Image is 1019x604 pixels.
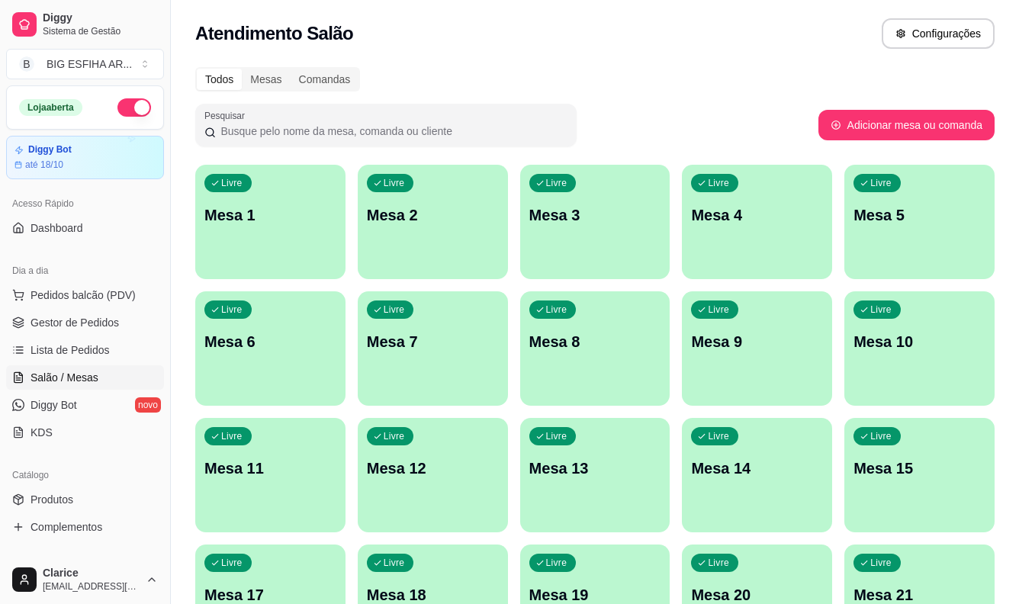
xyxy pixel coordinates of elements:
[529,458,661,479] p: Mesa 13
[6,136,164,179] a: Diggy Botaté 18/10
[43,25,158,37] span: Sistema de Gestão
[242,69,290,90] div: Mesas
[31,370,98,385] span: Salão / Mesas
[204,331,336,352] p: Mesa 6
[870,557,892,569] p: Livre
[28,144,72,156] article: Diggy Bot
[367,331,499,352] p: Mesa 7
[384,557,405,569] p: Livre
[291,69,359,90] div: Comandas
[682,418,832,532] button: LivreMesa 14
[6,283,164,307] button: Pedidos balcão (PDV)
[25,159,63,171] article: até 18/10
[384,304,405,316] p: Livre
[216,124,567,139] input: Pesquisar
[520,165,670,279] button: LivreMesa 3
[43,11,158,25] span: Diggy
[546,557,567,569] p: Livre
[195,165,346,279] button: LivreMesa 1
[529,331,661,352] p: Mesa 8
[708,430,729,442] p: Livre
[31,220,83,236] span: Dashboard
[204,204,336,226] p: Mesa 1
[691,331,823,352] p: Mesa 9
[546,177,567,189] p: Livre
[43,567,140,580] span: Clarice
[6,6,164,43] a: DiggySistema de Gestão
[6,561,164,598] button: Clarice[EMAIL_ADDRESS][DOMAIN_NAME]
[19,56,34,72] span: B
[31,288,136,303] span: Pedidos balcão (PDV)
[6,191,164,216] div: Acesso Rápido
[47,56,132,72] div: BIG ESFIHA AR ...
[197,69,242,90] div: Todos
[367,458,499,479] p: Mesa 12
[520,418,670,532] button: LivreMesa 13
[384,177,405,189] p: Livre
[6,420,164,445] a: KDS
[546,430,567,442] p: Livre
[195,291,346,406] button: LivreMesa 6
[31,519,102,535] span: Complementos
[691,204,823,226] p: Mesa 4
[882,18,995,49] button: Configurações
[6,259,164,283] div: Dia a dia
[870,304,892,316] p: Livre
[358,418,508,532] button: LivreMesa 12
[708,304,729,316] p: Livre
[6,216,164,240] a: Dashboard
[6,487,164,512] a: Produtos
[682,165,832,279] button: LivreMesa 4
[117,98,151,117] button: Alterar Status
[19,99,82,116] div: Loja aberta
[384,430,405,442] p: Livre
[844,291,995,406] button: LivreMesa 10
[691,458,823,479] p: Mesa 14
[221,177,243,189] p: Livre
[844,165,995,279] button: LivreMesa 5
[31,425,53,440] span: KDS
[6,49,164,79] button: Select a team
[204,458,336,479] p: Mesa 11
[195,21,353,46] h2: Atendimento Salão
[529,204,661,226] p: Mesa 3
[6,310,164,335] a: Gestor de Pedidos
[204,109,250,122] label: Pesquisar
[358,165,508,279] button: LivreMesa 2
[31,492,73,507] span: Produtos
[853,458,985,479] p: Mesa 15
[818,110,995,140] button: Adicionar mesa ou comanda
[195,418,346,532] button: LivreMesa 11
[682,291,832,406] button: LivreMesa 9
[31,397,77,413] span: Diggy Bot
[221,430,243,442] p: Livre
[6,365,164,390] a: Salão / Mesas
[853,331,985,352] p: Mesa 10
[6,338,164,362] a: Lista de Pedidos
[708,557,729,569] p: Livre
[367,204,499,226] p: Mesa 2
[520,291,670,406] button: LivreMesa 8
[221,557,243,569] p: Livre
[853,204,985,226] p: Mesa 5
[6,463,164,487] div: Catálogo
[708,177,729,189] p: Livre
[870,177,892,189] p: Livre
[870,430,892,442] p: Livre
[43,580,140,593] span: [EMAIL_ADDRESS][DOMAIN_NAME]
[31,342,110,358] span: Lista de Pedidos
[221,304,243,316] p: Livre
[6,515,164,539] a: Complementos
[31,315,119,330] span: Gestor de Pedidos
[358,291,508,406] button: LivreMesa 7
[844,418,995,532] button: LivreMesa 15
[6,393,164,417] a: Diggy Botnovo
[546,304,567,316] p: Livre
